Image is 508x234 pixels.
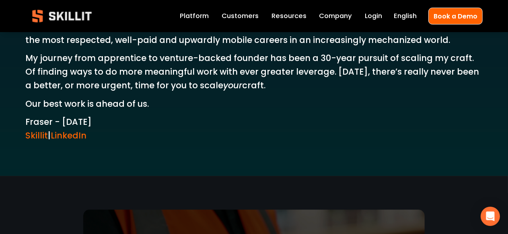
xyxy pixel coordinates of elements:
img: Skillit [25,4,99,28]
p: Fraser - [DATE] | [25,115,483,142]
span: English [394,11,417,21]
a: LinkedIn [51,130,86,141]
a: Platform [180,10,209,22]
a: folder dropdown [271,10,306,22]
div: language picker [394,10,417,22]
span: Resources [271,11,306,21]
a: Skillit [25,130,48,141]
p: My journey from apprentice to venture-backed founder has been a 30-year pursuit of scaling my cra... [25,51,483,92]
a: Customers [222,10,259,22]
div: Open Intercom Messenger [481,207,500,226]
a: Book a Demo [428,8,483,24]
span: Our best work is ahead of us. [25,98,149,110]
em: your [223,79,242,91]
a: Company [319,10,352,22]
a: Login [365,10,382,22]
